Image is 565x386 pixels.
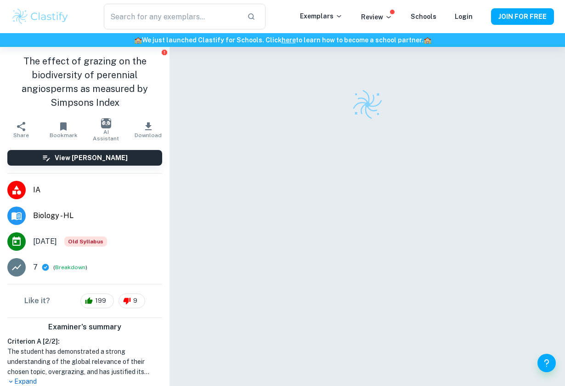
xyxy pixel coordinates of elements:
[90,129,122,142] span: AI Assistant
[50,132,78,138] span: Bookmark
[491,8,554,25] button: JOIN FOR FREE
[42,117,85,143] button: Bookmark
[33,262,38,273] p: 7
[64,236,107,247] span: Old Syllabus
[282,36,296,44] a: here
[2,35,563,45] h6: We just launched Clastify for Schools. Click to learn how to become a school partner.
[351,88,384,121] img: Clastify logo
[361,12,392,22] p: Review
[85,117,127,143] button: AI Assistant
[455,13,473,20] a: Login
[64,236,107,247] div: Starting from the May 2025 session, the Biology IA requirements have changed. It's OK to refer to...
[135,132,162,138] span: Download
[134,36,142,44] span: 🏫
[33,210,162,221] span: Biology - HL
[33,184,162,196] span: IA
[537,354,556,372] button: Help and Feedback
[7,346,162,377] h1: The student has demonstrated a strong understanding of the global relevance of their chosen topic...
[7,150,162,166] button: View [PERSON_NAME]
[55,153,128,163] h6: View [PERSON_NAME]
[4,322,166,333] h6: Examiner's summary
[411,13,436,20] a: Schools
[424,36,431,44] span: 🏫
[53,263,87,272] span: ( )
[55,263,85,271] button: Breakdown
[119,294,145,308] div: 9
[127,117,169,143] button: Download
[300,11,343,21] p: Exemplars
[11,7,69,26] img: Clastify logo
[7,336,162,346] h6: Criterion A [ 2 / 2 ]:
[90,296,111,305] span: 199
[161,49,168,56] button: Report issue
[80,294,114,308] div: 199
[101,118,111,128] img: AI Assistant
[33,236,57,247] span: [DATE]
[7,54,162,109] h1: The effect of grazing on the biodiversity of perennial angiosperms as measured by Simpsons Index
[128,296,142,305] span: 9
[24,295,50,306] h6: Like it?
[13,132,29,138] span: Share
[104,4,239,29] input: Search for any exemplars...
